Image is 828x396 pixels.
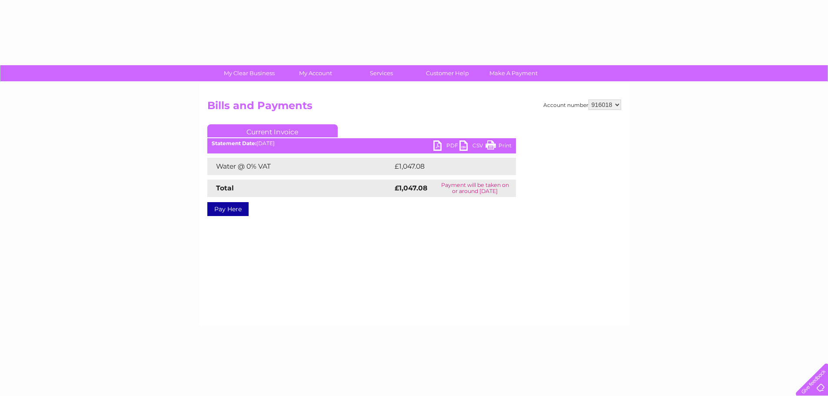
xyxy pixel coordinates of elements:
[207,124,338,137] a: Current Invoice
[207,100,621,116] h2: Bills and Payments
[212,140,256,146] b: Statement Date:
[485,140,512,153] a: Print
[207,158,392,175] td: Water @ 0% VAT
[433,140,459,153] a: PDF
[434,180,516,197] td: Payment will be taken on or around [DATE]
[459,140,485,153] a: CSV
[216,184,234,192] strong: Total
[478,65,549,81] a: Make A Payment
[207,140,516,146] div: [DATE]
[346,65,417,81] a: Services
[207,202,249,216] a: Pay Here
[279,65,351,81] a: My Account
[392,158,502,175] td: £1,047.08
[395,184,427,192] strong: £1,047.08
[213,65,285,81] a: My Clear Business
[412,65,483,81] a: Customer Help
[543,100,621,110] div: Account number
